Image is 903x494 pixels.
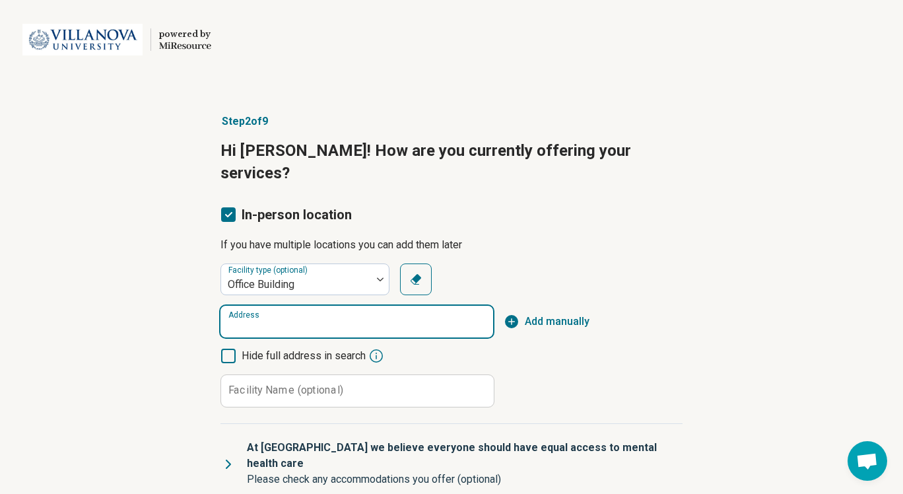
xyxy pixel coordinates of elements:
[159,28,211,40] div: powered by
[504,314,589,330] button: Add manually
[525,314,589,330] span: Add manually
[228,311,259,319] label: Address
[21,24,211,55] a: Villanova Universitypowered by
[228,266,310,275] label: Facility type (optional)
[228,385,343,396] label: Facility Name (optional)
[247,440,672,472] p: At [GEOGRAPHIC_DATA] we believe everyone should have equal access to mental health care
[242,207,352,223] span: In-person location
[22,24,143,55] img: Villanova University
[220,140,683,184] p: Hi [PERSON_NAME]! How are you currently offering your services?
[242,348,366,364] span: Hide full address in search
[848,441,887,481] div: Open chat
[220,237,683,253] p: If you have multiple locations you can add them later
[220,114,683,129] p: Step 2 of 9
[247,472,672,487] p: Please check any accommodations you offer (optional)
